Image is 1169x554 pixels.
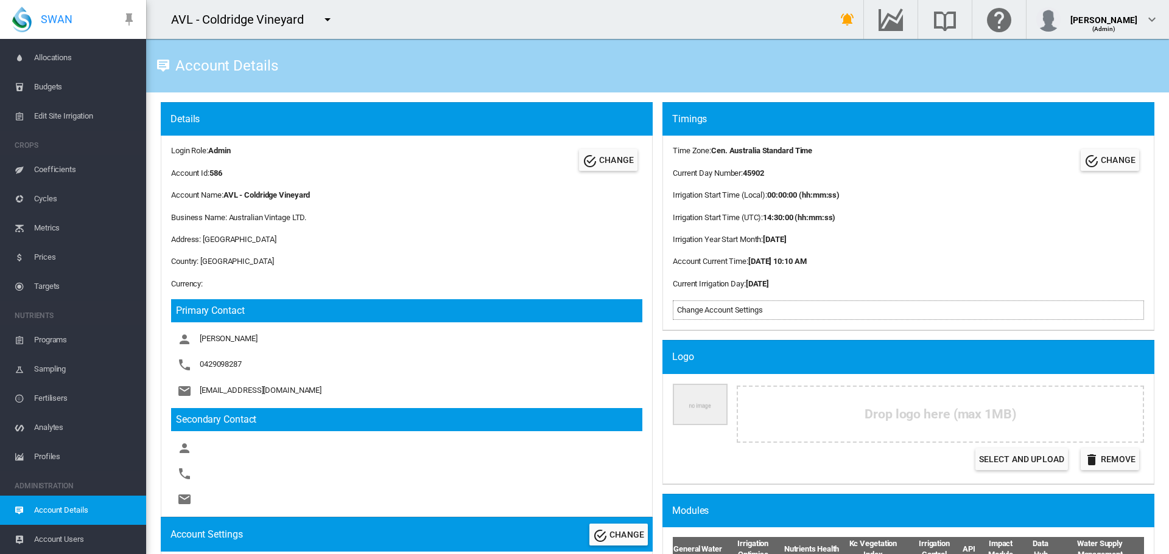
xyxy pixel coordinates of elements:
[1101,155,1136,165] span: CHANGE
[672,350,1154,364] div: Logo
[34,43,136,72] span: Allocations
[673,235,761,244] span: Irrigation Year Start Month
[177,466,192,481] md-icon: icon-phone
[34,102,136,131] span: Edit Site Irrigation
[223,190,311,199] b: AVL - Coldridge Vineyard
[208,146,231,155] b: Admin
[34,413,136,442] span: Analytes
[746,279,769,288] b: [DATE]
[177,492,192,507] md-icon: icon-email
[876,12,905,27] md-icon: Go to the Data Hub
[767,190,840,199] b: 00:00:00 (hh:mm:ss)
[672,504,1154,518] div: Modules
[200,360,242,369] span: 0429098287
[673,146,709,155] span: Time Zone
[583,154,597,168] md-icon: icon-check-circle
[673,190,840,201] div: :
[589,524,648,545] button: Change Account Settings
[34,72,136,102] span: Budgets
[315,7,340,32] button: icon-menu-down
[673,213,761,222] span: Irrigation Start Time (UTC)
[1084,154,1099,168] md-icon: icon-check-circle
[177,332,192,347] md-icon: icon-account
[737,386,1144,443] div: Drop logo here (max 1MB)
[673,279,840,289] div: :
[177,441,192,455] md-icon: icon-account
[15,136,136,155] span: CROPS
[171,279,642,289] div: Currency:
[673,257,746,266] span: Account Current Time
[156,58,170,73] md-icon: icon-tooltip-text
[34,384,136,413] span: Fertilisers
[320,12,335,27] md-icon: icon-menu-down
[170,528,242,541] div: Account Settings
[170,113,653,126] div: Details
[673,145,840,156] div: :
[673,212,840,223] div: :
[743,168,764,178] b: 45902
[171,190,642,201] div: Account Name:
[171,212,642,223] div: Business Name: Australian Vintage LTD.
[677,305,1140,316] div: Change Account Settings
[34,325,136,355] span: Programs
[579,149,637,171] button: Change Account Details
[15,476,136,496] span: ADMINISTRATION
[711,146,812,155] b: Cen. Australia Standard Time
[1036,7,1061,32] img: profile.jpg
[1092,26,1116,32] span: (Admin)
[1070,9,1137,21] div: [PERSON_NAME]
[748,257,807,266] b: [DATE] 10:10 AM
[15,306,136,325] span: NUTRIENTS
[34,496,136,525] span: Account Details
[171,299,642,322] h3: Primary Contact
[34,243,136,272] span: Prices
[209,168,222,178] b: 586
[200,334,258,344] span: [PERSON_NAME]
[673,190,765,199] span: Irrigation Start Time (Local)
[177,358,192,372] md-icon: icon-phone
[122,12,136,27] md-icon: icon-pin
[170,61,278,70] div: Account Details
[673,256,840,267] div: :
[41,12,72,27] span: SWAN
[975,448,1068,470] label: Select and Upload
[930,12,960,27] md-icon: Search the knowledge base
[673,168,741,178] span: Current Day Number
[171,11,315,28] div: AVL - Coldridge Vineyard
[171,256,642,267] div: Country: [GEOGRAPHIC_DATA]
[34,442,136,471] span: Profiles
[34,355,136,384] span: Sampling
[34,213,136,243] span: Metrics
[177,384,192,398] md-icon: icon-email
[673,168,840,179] div: :
[609,530,644,539] span: CHANGE
[593,528,608,543] md-icon: icon-check-circle
[200,386,321,395] span: [EMAIL_ADDRESS][DOMAIN_NAME]
[34,525,136,554] span: Account Users
[1081,448,1139,470] button: icon-delete Remove
[763,213,835,222] b: 14:30:00 (hh:mm:ss)
[1145,12,1159,27] md-icon: icon-chevron-down
[34,272,136,301] span: Targets
[835,7,860,32] button: icon-bell-ring
[12,7,32,32] img: SWAN-Landscape-Logo-Colour-drop.png
[599,155,634,165] span: CHANGE
[840,12,855,27] md-icon: icon-bell-ring
[1101,454,1136,464] span: Remove
[672,113,1154,126] div: Timings
[171,408,642,431] h3: Secondary Contact
[171,234,642,245] div: Address: [GEOGRAPHIC_DATA]
[171,145,230,156] div: Login Role:
[171,168,230,179] div: Account Id:
[673,234,840,245] div: :
[34,184,136,213] span: Cycles
[673,384,728,426] img: Company Logo
[985,12,1014,27] md-icon: Click here for help
[34,155,136,184] span: Coefficients
[1081,149,1139,171] button: Change Account Timings
[1084,452,1099,467] md-icon: icon-delete
[673,279,744,288] span: Current Irrigation Day
[763,235,786,244] b: [DATE]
